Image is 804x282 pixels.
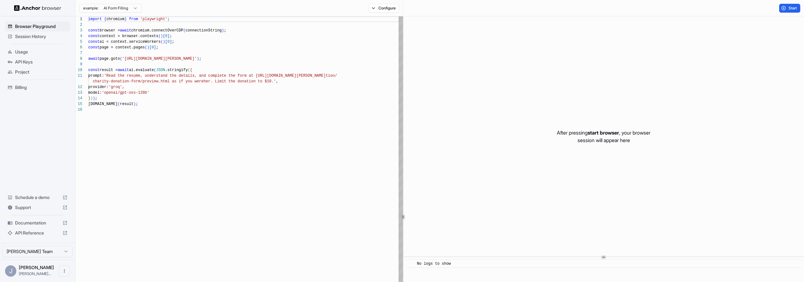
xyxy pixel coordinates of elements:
div: 15 [75,101,82,107]
div: API Reference [5,228,70,238]
span: Usage [15,49,68,55]
span: example: [83,6,99,11]
span: ( [154,68,156,72]
span: const [88,40,100,44]
p: After pressing , your browser session will appear here [557,129,650,144]
span: ; [167,17,170,21]
span: JSON [156,68,165,72]
span: ; [199,57,201,61]
span: ) [93,96,95,101]
span: tion/ [326,74,337,78]
span: } [124,17,127,21]
span: ; [224,28,226,33]
span: chromium [106,17,125,21]
span: API Reference [15,230,60,236]
span: Project [15,69,68,75]
span: ( [188,68,190,72]
span: context = browser.contexts [100,34,158,38]
span: browser = [100,28,120,33]
span: const [88,34,100,38]
span: ( [160,40,163,44]
span: 'groq' [109,85,122,89]
button: Configure [369,4,399,13]
span: ( [145,45,147,50]
span: ] [167,34,170,38]
span: .stringify [165,68,188,72]
div: Project [5,67,70,77]
div: 16 [75,107,82,113]
span: 0 [167,40,170,44]
span: await [118,68,129,72]
span: [ [163,34,165,38]
span: '[URL][DOMAIN_NAME][PERSON_NAME]' [122,57,197,61]
span: { [190,68,192,72]
div: Documentation [5,218,70,228]
span: , [276,79,278,84]
span: [ [165,40,167,44]
div: 8 [75,56,82,62]
span: ( [183,28,185,33]
div: API Keys [5,57,70,67]
span: ; [95,96,97,101]
div: Session History [5,31,70,41]
span: ai.evaluate [129,68,154,72]
span: page = context.pages [100,45,145,50]
span: lete the form at [URL][DOMAIN_NAME][PERSON_NAME] [217,74,326,78]
div: Schedule a demo [5,192,70,202]
span: page.goto [100,57,120,61]
div: 14 [75,96,82,101]
span: No logs to show [417,262,451,266]
div: 3 [75,28,82,33]
span: charity-donation-form/preview.html as if you were [93,79,204,84]
span: Session History [15,33,68,40]
span: const [88,28,100,33]
div: Support [5,202,70,213]
span: 'playwright' [140,17,167,21]
span: chromium.connectOverCDP [131,28,183,33]
span: John Marbach [19,265,54,270]
span: result = [100,68,118,72]
span: her. Limit the donation to $10.' [204,79,276,84]
span: , [122,85,124,89]
span: ; [156,45,158,50]
div: Billing [5,82,70,92]
div: Usage [5,47,70,57]
div: 13 [75,90,82,96]
div: 9 [75,62,82,67]
span: ; [136,102,138,106]
span: ) [133,102,136,106]
span: await [88,57,100,61]
span: from [129,17,138,21]
span: ] [154,45,156,50]
span: 0 [152,45,154,50]
span: model: [88,91,102,95]
span: result [120,102,133,106]
span: Schedule a demo [15,194,60,201]
div: Browser Playground [5,21,70,31]
span: ) [160,34,163,38]
div: 12 [75,84,82,90]
span: ( [118,102,120,106]
div: 1 [75,16,82,22]
span: Documentation [15,220,60,226]
div: 6 [75,45,82,50]
span: start browser [588,130,619,136]
div: J [5,265,16,277]
span: ) [163,40,165,44]
span: const [88,45,100,50]
span: ) [197,57,199,61]
span: prompt: [88,74,104,78]
span: ​ [409,261,412,267]
span: ( [158,34,160,38]
span: Start [789,6,797,11]
div: 10 [75,67,82,73]
span: [ [149,45,151,50]
div: 2 [75,22,82,28]
span: Support [15,204,60,211]
span: 'Read the resume, understand the details, and comp [104,74,217,78]
span: const [88,68,100,72]
span: ) [147,45,149,50]
button: Open menu [59,265,70,277]
span: provider: [88,85,109,89]
span: { [104,17,106,21]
